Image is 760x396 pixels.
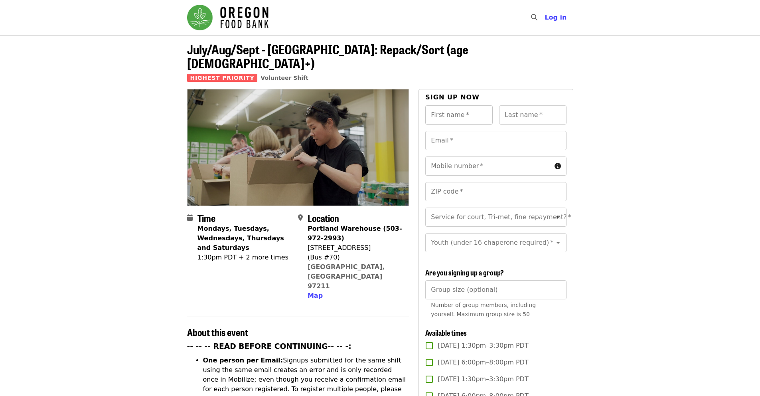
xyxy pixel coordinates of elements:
i: calendar icon [187,214,193,222]
span: Number of group members, including yourself. Maximum group size is 50 [431,302,536,317]
strong: Portland Warehouse (503-972-2993) [308,225,402,242]
span: Sign up now [425,93,480,101]
button: Open [553,212,564,223]
span: [DATE] 6:00pm–8:00pm PDT [438,358,528,367]
i: map-marker-alt icon [298,214,303,222]
input: First name [425,105,493,125]
span: Are you signing up a group? [425,267,504,277]
strong: -- -- -- READ BEFORE CONTINUING-- -- -: [187,342,351,350]
span: About this event [187,325,248,339]
strong: One person per Email: [203,356,283,364]
span: Available times [425,327,467,338]
button: Open [553,237,564,248]
img: July/Aug/Sept - Portland: Repack/Sort (age 8+) organized by Oregon Food Bank [188,89,409,205]
i: circle-info icon [555,162,561,170]
a: [GEOGRAPHIC_DATA], [GEOGRAPHIC_DATA] 97211 [308,263,385,290]
img: Oregon Food Bank - Home [187,5,268,30]
span: [DATE] 1:30pm–3:30pm PDT [438,341,528,350]
div: [STREET_ADDRESS] [308,243,403,253]
input: [object Object] [425,280,566,299]
input: Last name [499,105,567,125]
div: (Bus #70) [308,253,403,262]
span: July/Aug/Sept - [GEOGRAPHIC_DATA]: Repack/Sort (age [DEMOGRAPHIC_DATA]+) [187,40,468,72]
input: Search [542,8,549,27]
span: Log in [545,14,567,21]
input: ZIP code [425,182,566,201]
input: Email [425,131,566,150]
span: Time [197,211,215,225]
button: Log in [538,10,573,26]
span: [DATE] 1:30pm–3:30pm PDT [438,374,528,384]
div: 1:30pm PDT + 2 more times [197,253,292,262]
i: search icon [531,14,537,21]
input: Mobile number [425,156,551,176]
a: Volunteer Shift [261,75,308,81]
span: Map [308,292,323,299]
span: Location [308,211,339,225]
button: Map [308,291,323,301]
strong: Mondays, Tuesdays, Wednesdays, Thursdays and Saturdays [197,225,284,251]
span: Highest Priority [187,74,258,82]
